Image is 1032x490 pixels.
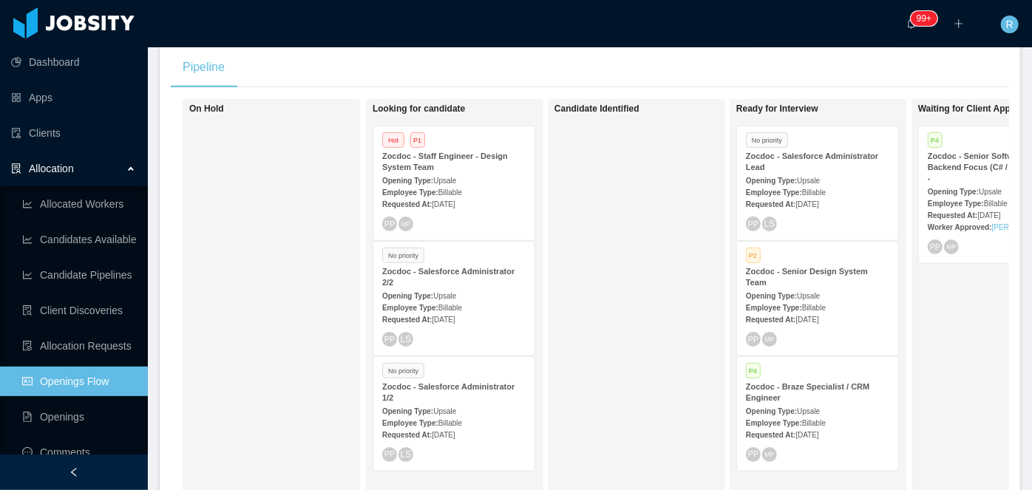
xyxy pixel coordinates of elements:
[433,292,456,300] span: Upsale
[746,363,761,378] span: P4
[382,431,432,439] strong: Requested At:
[382,200,432,208] strong: Requested At:
[765,336,774,342] span: MP
[802,304,826,312] span: Billable
[384,335,395,344] span: PP
[22,296,136,325] a: icon: file-searchClient Discoveries
[382,132,404,148] span: Hot
[382,248,424,263] span: No priority
[554,103,761,115] h1: Candidate Identified
[746,419,802,427] strong: Employee Type:
[189,103,396,115] h1: On Hold
[930,242,940,251] span: PP
[746,132,788,148] span: No priority
[947,243,956,250] span: MP
[171,47,237,88] div: Pipeline
[432,431,455,439] span: [DATE]
[746,292,797,300] strong: Opening Type:
[928,211,977,220] strong: Requested At:
[438,419,462,427] span: Billable
[764,219,775,228] span: LS
[382,292,433,300] strong: Opening Type:
[979,188,1002,196] span: Upsale
[746,316,795,324] strong: Requested At:
[928,200,984,208] strong: Employee Type:
[382,267,515,287] strong: Zocdoc - Salesforce Administrator 2/2
[746,188,802,197] strong: Employee Type:
[977,211,1000,220] span: [DATE]
[911,11,937,26] sup: 249
[954,18,964,29] i: icon: plus
[382,152,508,171] strong: Zocdoc - Staff Engineer - Design System Team
[746,382,869,402] strong: Zocdoc - Braze Specialist / CRM Engineer
[22,438,136,467] a: icon: messageComments
[22,402,136,432] a: icon: file-textOpenings
[382,382,515,402] strong: Zocdoc - Salesforce Administrator 1/2
[438,188,462,197] span: Billable
[748,220,758,228] span: PP
[22,189,136,219] a: icon: line-chartAllocated Workers
[928,132,943,148] span: P4
[384,220,395,228] span: PP
[746,248,761,263] span: P2
[802,188,826,197] span: Billable
[22,367,136,396] a: icon: idcardOpenings Flow
[748,450,758,459] span: PP
[382,316,432,324] strong: Requested At:
[746,431,795,439] strong: Requested At:
[746,407,797,415] strong: Opening Type:
[382,304,438,312] strong: Employee Type:
[736,103,943,115] h1: Ready for Interview
[795,431,818,439] span: [DATE]
[382,188,438,197] strong: Employee Type:
[795,316,818,324] span: [DATE]
[433,407,456,415] span: Upsale
[765,451,774,457] span: MP
[401,334,412,344] span: LS
[22,260,136,290] a: icon: line-chartCandidate Pipelines
[382,363,424,378] span: No priority
[432,200,455,208] span: [DATE]
[11,83,136,112] a: icon: appstoreApps
[1006,16,1014,33] span: R
[11,47,136,77] a: icon: pie-chartDashboard
[797,407,820,415] span: Upsale
[984,200,1008,208] span: Billable
[802,419,826,427] span: Billable
[746,177,797,185] strong: Opening Type:
[373,103,580,115] h1: Looking for candidate
[748,335,758,344] span: PP
[401,449,412,459] span: LS
[746,152,878,171] strong: Zocdoc - Salesforce Administrator Lead
[797,177,820,185] span: Upsale
[928,188,979,196] strong: Opening Type:
[928,223,992,231] strong: Worker Approved:
[438,304,462,312] span: Billable
[746,267,868,287] strong: Zocdoc - Senior Design System Team
[22,225,136,254] a: icon: line-chartCandidates Available
[11,118,136,148] a: icon: auditClients
[401,220,410,227] span: MP
[432,316,455,324] span: [DATE]
[746,304,802,312] strong: Employee Type:
[22,331,136,361] a: icon: file-doneAllocation Requests
[11,163,21,174] i: icon: solution
[433,177,456,185] span: Upsale
[797,292,820,300] span: Upsale
[382,177,433,185] strong: Opening Type:
[382,419,438,427] strong: Employee Type:
[746,200,795,208] strong: Requested At:
[384,450,395,459] span: PP
[29,163,74,174] span: Allocation
[795,200,818,208] span: [DATE]
[382,407,433,415] strong: Opening Type:
[906,18,917,29] i: icon: bell
[410,132,425,148] span: P1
